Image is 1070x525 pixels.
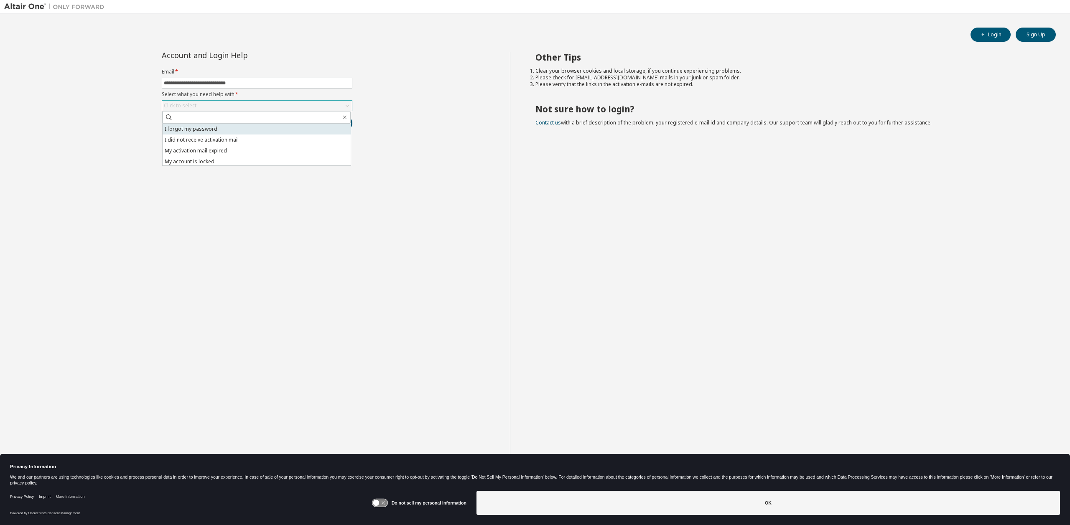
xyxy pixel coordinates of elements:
h2: Other Tips [535,52,1041,63]
li: Please check for [EMAIL_ADDRESS][DOMAIN_NAME] mails in your junk or spam folder. [535,74,1041,81]
label: Email [162,68,352,75]
div: Click to select [162,101,352,111]
label: Select what you need help with [162,91,352,98]
button: Login [971,28,1011,42]
div: Click to select [164,102,196,109]
li: Please verify that the links in the activation e-mails are not expired. [535,81,1041,88]
h2: Not sure how to login? [535,104,1041,114]
li: Clear your browser cookies and local storage, if you continue experiencing problems. [535,68,1041,74]
li: I forgot my password [163,124,351,134]
button: Sign Up [1016,28,1056,42]
a: Contact us [535,119,561,126]
span: with a brief description of the problem, your registered e-mail id and company details. Our suppo... [535,119,932,126]
div: Account and Login Help [162,52,314,58]
img: Altair One [4,3,109,11]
